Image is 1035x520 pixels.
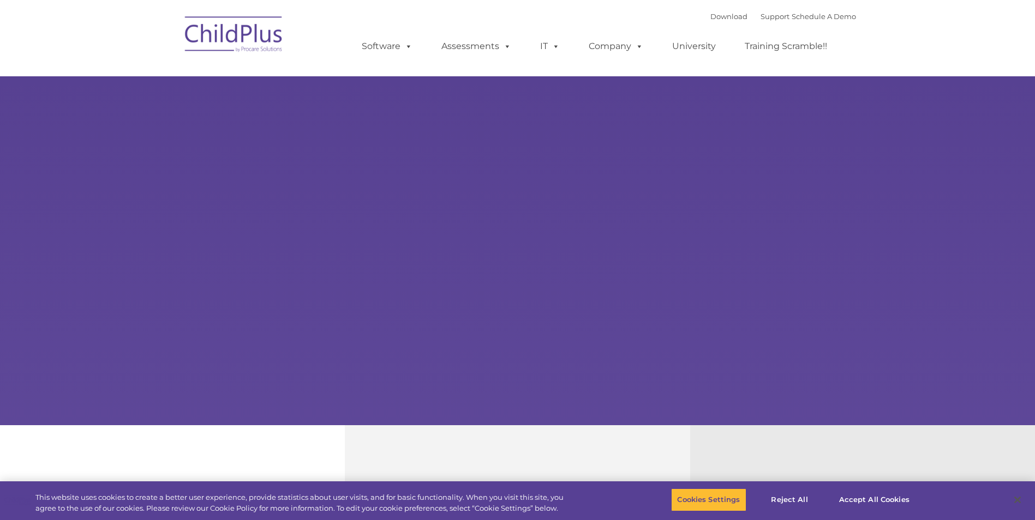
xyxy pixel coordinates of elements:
font: | [710,12,856,21]
div: This website uses cookies to create a better user experience, provide statistics about user visit... [35,492,569,513]
a: Company [578,35,654,57]
a: Schedule A Demo [792,12,856,21]
button: Accept All Cookies [833,488,916,511]
a: University [661,35,727,57]
button: Close [1006,488,1030,512]
a: IT [529,35,571,57]
a: Software [351,35,423,57]
button: Cookies Settings [671,488,746,511]
a: Support [761,12,789,21]
button: Reject All [756,488,824,511]
a: Download [710,12,747,21]
a: Assessments [430,35,522,57]
a: Training Scramble!! [734,35,838,57]
img: ChildPlus by Procare Solutions [180,9,289,63]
